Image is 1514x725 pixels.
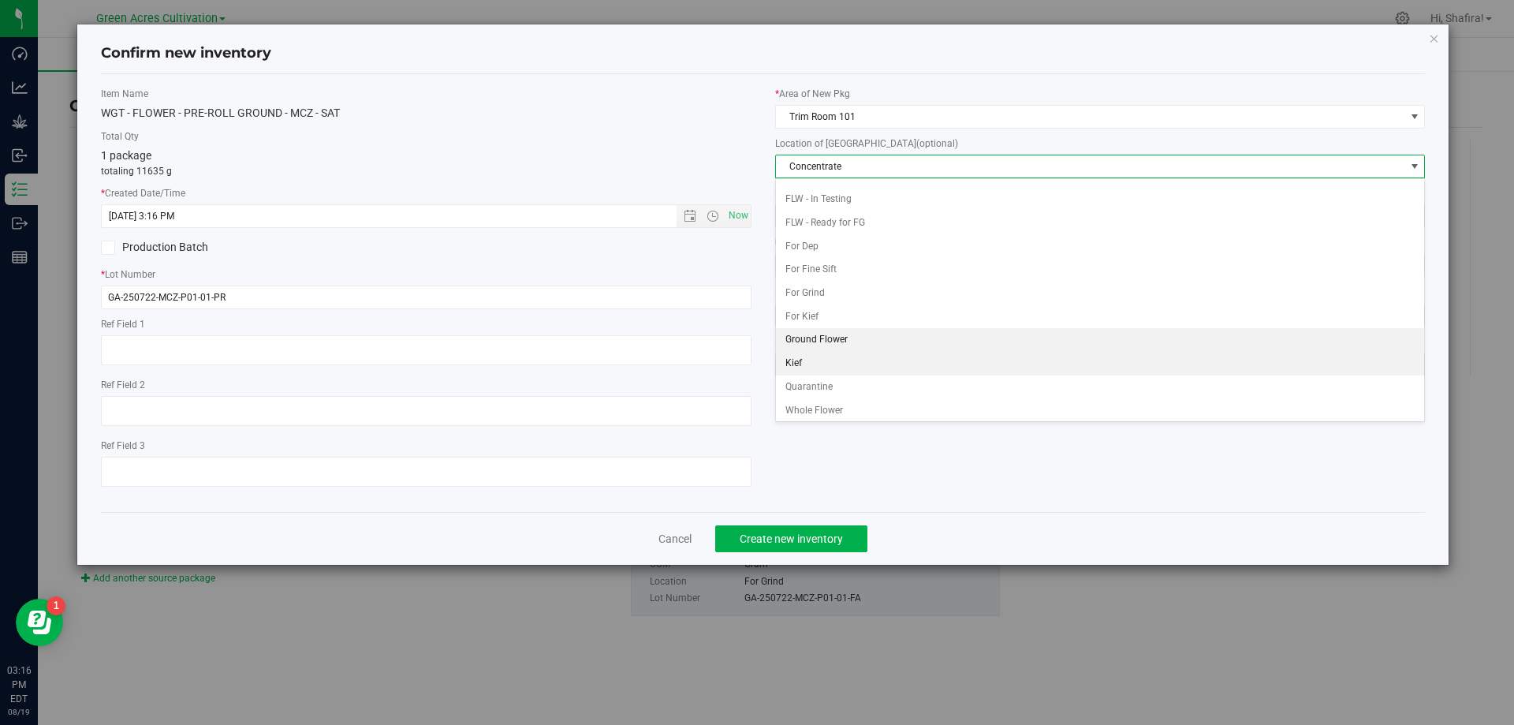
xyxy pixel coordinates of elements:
span: Concentrate [776,155,1405,178]
label: Production Batch [101,239,414,256]
a: Cancel [658,531,692,547]
span: (optional) [916,138,958,149]
li: For Dep [776,235,1425,259]
label: Area of New Pkg [775,87,1426,101]
label: Ref Field 3 [101,439,751,453]
iframe: Resource center [16,599,63,646]
span: select [1404,155,1424,178]
li: Whole Flower [776,399,1425,423]
li: For Kief [776,305,1425,329]
button: Create new inventory [715,525,867,552]
span: Open the date view [677,210,703,222]
h4: Confirm new inventory [101,43,271,64]
span: Create new inventory [740,533,843,545]
p: totaling 11635 g [101,164,751,178]
label: Location of [GEOGRAPHIC_DATA] [775,136,1426,151]
span: Trim Room 101 [776,106,1405,128]
label: Ref Field 2 [101,378,751,392]
li: Kief [776,352,1425,376]
span: 1 package [101,149,151,162]
span: Set Current date [725,204,751,227]
li: FLW - In Testing [776,188,1425,211]
li: For Fine Sift [776,258,1425,282]
li: FLW - Ready for FG [776,211,1425,235]
label: Lot Number [101,267,751,282]
div: WGT - FLOWER - PRE-ROLL GROUND - MCZ - SAT [101,105,751,121]
label: Total Qty [101,129,751,144]
li: Ground Flower [776,328,1425,352]
li: For Grind [776,282,1425,305]
iframe: Resource center unread badge [47,596,65,615]
label: Created Date/Time [101,186,751,200]
label: Item Name [101,87,751,101]
span: Open the time view [699,210,726,222]
li: Quarantine [776,376,1425,399]
label: Ref Field 1 [101,317,751,331]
